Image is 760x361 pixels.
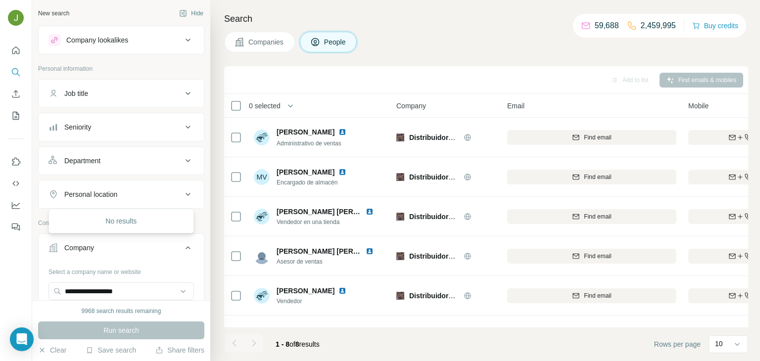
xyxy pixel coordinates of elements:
div: Company lookalikes [66,35,128,45]
button: Seniority [39,115,204,139]
h4: Search [224,12,748,26]
img: Logo of Distribuidora Dkps SA de CV [396,213,404,221]
img: Logo of Distribuidora Dkps SA de CV [396,252,404,260]
button: Enrich CSV [8,85,24,103]
img: Avatar [254,288,270,304]
button: Buy credits [692,19,738,33]
div: ID [254,327,270,343]
button: Personal location [39,182,204,206]
img: LinkedIn logo [338,168,346,176]
img: Logo of Distribuidora Dkps SA de CV [396,292,404,300]
span: [PERSON_NAME] [277,127,334,137]
img: Logo of Distribuidora Dkps SA de CV [396,173,404,181]
button: Job title [39,82,204,105]
button: Department [39,149,204,173]
span: Mobile [688,101,709,111]
span: [PERSON_NAME] [PERSON_NAME] [277,247,395,255]
button: Find email [507,130,676,145]
img: Avatar [254,130,270,145]
span: Find email [584,291,611,300]
div: Company [64,243,94,253]
span: Rows per page [654,339,701,349]
span: Distribuidora Dkps SA de CV [409,173,504,181]
span: Administrativo de ventas [277,140,341,147]
img: LinkedIn logo [338,128,346,136]
p: Company information [38,219,204,227]
span: Vendedor [277,297,358,306]
span: results [276,340,320,348]
div: Job title [64,89,88,98]
span: Find email [584,212,611,221]
div: 9968 search results remaining [82,307,161,316]
div: New search [38,9,69,18]
button: My lists [8,107,24,125]
span: Find email [584,252,611,261]
button: Save search [86,345,136,355]
img: Logo of Distribuidora Dkps SA de CV [396,134,404,141]
button: Share filters [155,345,204,355]
div: Open Intercom Messenger [10,327,34,351]
button: Company lookalikes [39,28,204,52]
button: Use Surfe on LinkedIn [8,153,24,171]
span: Find email [584,173,611,181]
button: Hide [172,6,210,21]
p: 2,459,995 [641,20,676,32]
span: Distribuidora Dkps SA de CV [409,292,504,300]
div: MV [254,169,270,185]
img: LinkedIn logo [366,247,374,255]
div: No results [51,211,191,231]
span: [PERSON_NAME] [PERSON_NAME] [277,208,395,216]
button: Feedback [8,218,24,236]
img: LinkedIn logo [366,208,374,216]
span: Distribuidora Dkps SA de CV [409,213,504,221]
span: 0 selected [249,101,281,111]
span: [PERSON_NAME] [277,167,334,177]
span: Find email [584,133,611,142]
span: People [324,37,347,47]
img: Avatar [254,248,270,264]
span: Company [396,101,426,111]
div: Seniority [64,122,91,132]
p: Personal information [38,64,204,73]
button: Find email [507,170,676,184]
img: Avatar [8,10,24,26]
button: Find email [507,249,676,264]
span: of [289,340,295,348]
span: [PERSON_NAME] [277,286,334,296]
div: Personal location [64,189,117,199]
span: Companies [248,37,285,47]
img: LinkedIn logo [338,326,346,334]
span: 8 [295,340,299,348]
button: Clear [38,345,66,355]
button: Find email [507,288,676,303]
p: 10 [715,339,723,349]
img: Avatar [254,209,270,225]
button: Use Surfe API [8,175,24,192]
div: Select a company name or website [48,264,194,276]
button: Search [8,63,24,81]
button: Find email [507,209,676,224]
button: Company [39,236,204,264]
img: LinkedIn logo [338,287,346,295]
span: Asesor de ventas [277,257,385,266]
span: Distribuidora Dkps SA de CV [409,134,504,141]
span: [PERSON_NAME] [277,325,334,335]
div: Department [64,156,100,166]
span: Distribuidora Dkps SA de CV [409,252,504,260]
p: 59,688 [595,20,619,32]
span: Email [507,101,524,111]
span: Encargado de almacén [277,178,358,187]
span: 1 - 8 [276,340,289,348]
button: Dashboard [8,196,24,214]
button: Quick start [8,42,24,59]
span: Vendedor en una tienda [277,218,385,226]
